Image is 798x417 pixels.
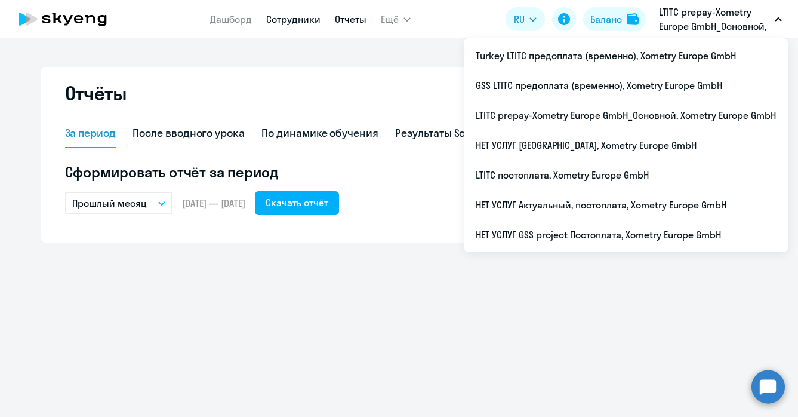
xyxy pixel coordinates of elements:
[266,195,328,210] div: Скачать отчёт
[395,125,525,141] div: Результаты Screening Test
[182,197,245,210] span: [DATE] — [DATE]
[65,81,127,105] h2: Отчёты
[261,125,378,141] div: По динамике обучения
[381,7,411,31] button: Ещё
[514,12,525,26] span: RU
[65,162,734,182] h5: Сформировать отчёт за период
[464,38,788,252] ul: Ещё
[659,5,770,33] p: LTITC prepay-Xometry Europe GmbH_Основной, Xometry Europe GmbH
[381,12,399,26] span: Ещё
[65,192,172,214] button: Прошлый месяц
[506,7,545,31] button: RU
[583,7,646,31] button: Балансbalance
[72,196,147,210] p: Прошлый месяц
[653,5,788,33] button: LTITC prepay-Xometry Europe GmbH_Основной, Xometry Europe GmbH
[335,13,366,25] a: Отчеты
[590,12,622,26] div: Баланс
[133,125,245,141] div: После вводного урока
[627,13,639,25] img: balance
[255,191,339,215] button: Скачать отчёт
[266,13,321,25] a: Сотрудники
[210,13,252,25] a: Дашборд
[65,125,116,141] div: За период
